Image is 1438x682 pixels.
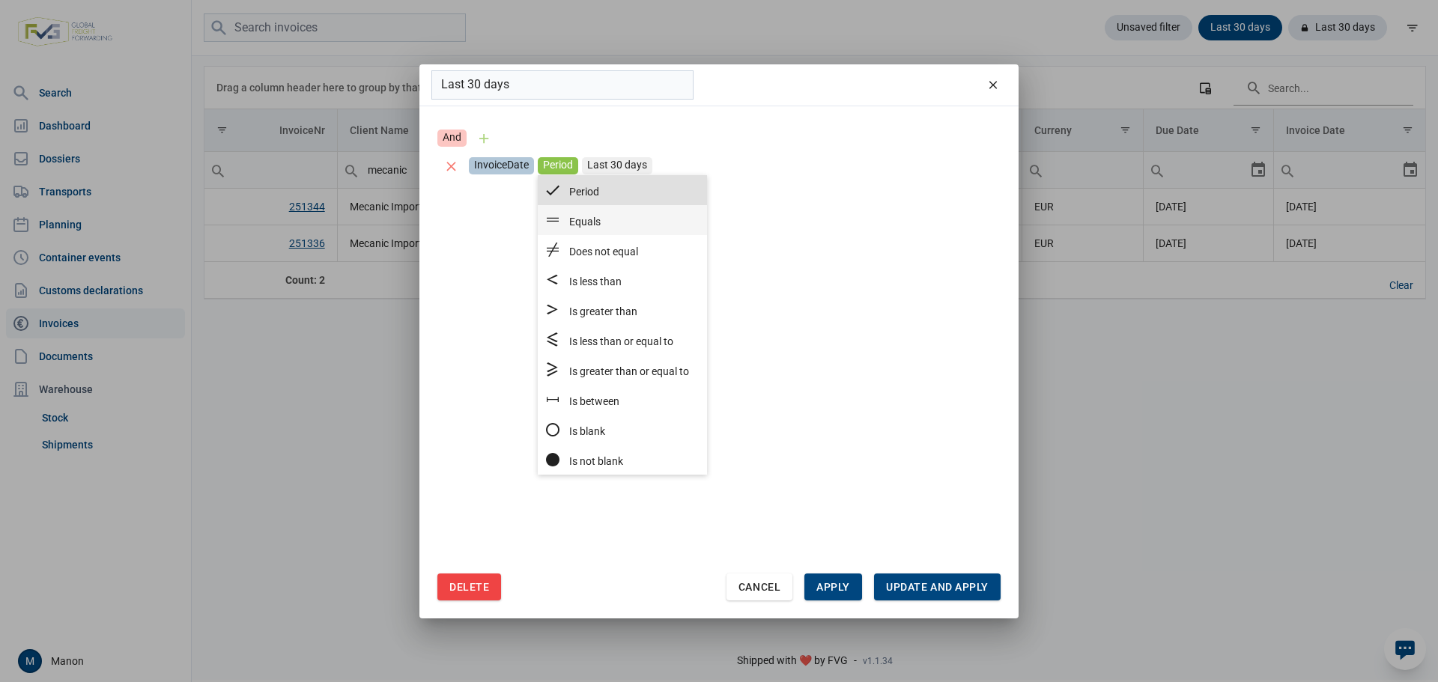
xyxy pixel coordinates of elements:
[538,205,707,235] li: Equals
[874,573,1001,600] div: Update and apply
[449,581,489,593] span: Delete
[816,581,850,593] span: Apply
[538,235,707,265] li: Does not equal
[538,355,707,385] li: Is greater than or equal to
[569,186,599,198] span: Period
[437,124,1001,573] div: Filter builder
[437,152,465,180] div: Remove condition
[726,573,792,600] div: Cancel
[569,425,605,437] span: Is blank
[538,175,707,205] li: Period
[538,265,707,295] li: Is less than
[569,275,622,287] span: Is less than
[538,385,707,415] li: Is between
[431,70,694,100] input: My custom filter
[538,325,707,355] li: Is less than or equal to
[469,157,534,174] div: Item field
[569,216,601,228] span: Equals
[569,305,637,317] span: Is greater than
[569,455,623,467] span: Is not blank
[569,246,638,258] span: Does not equal
[437,124,502,152] div: Group item
[470,124,498,152] div: Add
[538,295,707,325] li: Is greater than
[569,335,673,347] span: Is less than or equal to
[569,365,689,377] span: Is greater than or equal to
[569,395,619,407] span: Is between
[886,581,989,593] span: Update and apply
[738,581,780,593] span: Cancel
[538,445,707,475] li: Is not blank
[804,573,862,600] div: Apply
[538,415,707,445] li: Is blank
[582,157,652,174] div: Last 30 days
[437,130,467,147] div: Operation
[538,157,578,174] div: Item operation
[980,71,1007,98] div: remove
[437,573,501,600] div: Delete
